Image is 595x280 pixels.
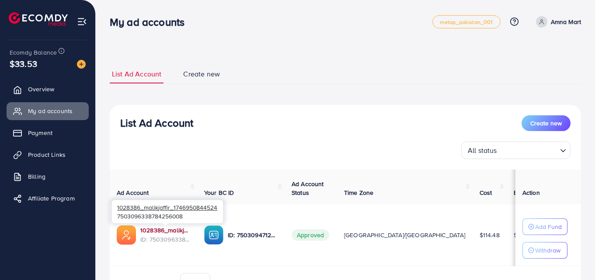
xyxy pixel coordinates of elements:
[140,235,190,244] span: ID: 7503096338784256008
[28,107,73,115] span: My ad accounts
[117,203,217,211] span: 1028386_malikjaffir_1746950844524
[522,115,571,131] button: Create new
[110,16,191,28] h3: My ad accounts
[535,245,560,256] p: Withdraw
[28,85,54,93] span: Overview
[28,194,75,203] span: Affiliate Program
[112,200,223,223] div: 7503096338784256008
[440,19,493,25] span: metap_pakistan_001
[10,57,37,70] span: $33.53
[228,230,278,240] p: ID: 7503094712258248722
[7,80,89,98] a: Overview
[7,124,89,142] a: Payment
[28,128,52,137] span: Payment
[183,69,220,79] span: Create new
[522,218,567,235] button: Add Fund
[117,225,136,245] img: ic-ads-acc.e4c84228.svg
[140,226,190,235] a: 1028386_malikjaffir_1746950844524
[432,15,501,28] a: metap_pakistan_001
[530,119,562,128] span: Create new
[7,146,89,163] a: Product Links
[535,221,562,232] p: Add Fund
[28,172,45,181] span: Billing
[292,229,329,241] span: Approved
[480,188,492,197] span: Cost
[117,188,149,197] span: Ad Account
[204,225,223,245] img: ic-ba-acc.ded83a64.svg
[9,12,68,26] img: logo
[466,144,499,157] span: All status
[77,17,87,27] img: menu
[558,241,588,273] iframe: Chat
[204,188,234,197] span: Your BC ID
[344,231,466,239] span: [GEOGRAPHIC_DATA]/[GEOGRAPHIC_DATA]
[551,17,581,27] p: Amna Mart
[7,168,89,185] a: Billing
[344,188,373,197] span: Time Zone
[120,117,193,129] h3: List Ad Account
[7,190,89,207] a: Affiliate Program
[522,242,567,259] button: Withdraw
[522,188,540,197] span: Action
[480,231,500,239] span: $114.48
[292,180,324,197] span: Ad Account Status
[461,142,571,159] div: Search for option
[532,16,581,28] a: Amna Mart
[500,142,557,157] input: Search for option
[28,150,66,159] span: Product Links
[112,69,161,79] span: List Ad Account
[10,48,57,57] span: Ecomdy Balance
[77,60,86,69] img: image
[7,102,89,120] a: My ad accounts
